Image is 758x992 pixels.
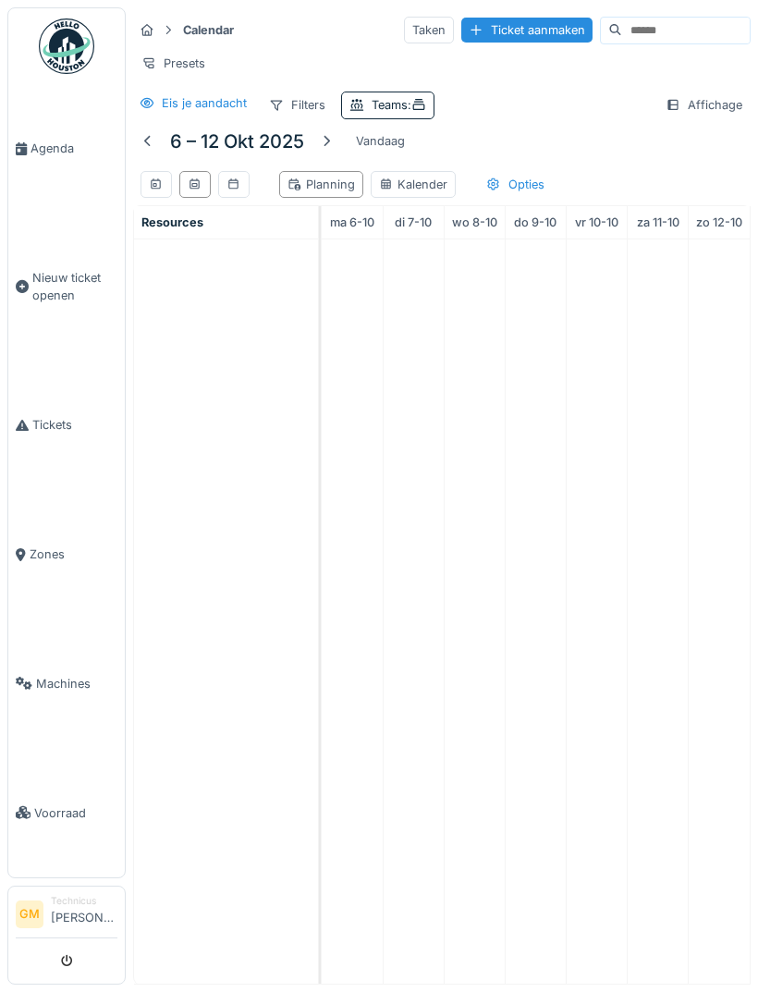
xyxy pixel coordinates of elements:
[632,210,684,235] a: 11 oktober 2025
[16,894,117,938] a: GM Technicus[PERSON_NAME]
[8,748,125,877] a: Voorraad
[372,96,426,114] div: Teams
[348,129,412,153] div: Vandaag
[8,619,125,749] a: Machines
[51,894,117,934] li: [PERSON_NAME]
[30,545,117,563] span: Zones
[36,675,117,692] span: Machines
[8,361,125,490] a: Tickets
[133,50,214,77] div: Presets
[478,171,553,198] div: Opties
[570,210,623,235] a: 10 oktober 2025
[461,18,593,43] div: Ticket aanmaken
[691,210,747,235] a: 12 oktober 2025
[39,18,94,74] img: Badge_color-CXgf-gQk.svg
[447,210,502,235] a: 8 oktober 2025
[404,17,454,43] div: Taken
[379,176,447,193] div: Kalender
[8,84,125,214] a: Agenda
[509,210,561,235] a: 9 oktober 2025
[657,92,751,118] div: Affichage
[141,215,203,229] span: Resources
[176,21,241,39] strong: Calendar
[32,269,117,304] span: Nieuw ticket openen
[31,140,117,157] span: Agenda
[34,804,117,822] span: Voorraad
[325,210,379,235] a: 6 oktober 2025
[261,92,334,118] div: Filters
[408,98,426,112] span: :
[390,210,436,235] a: 7 oktober 2025
[170,130,304,153] h5: 6 – 12 okt 2025
[8,490,125,619] a: Zones
[51,894,117,908] div: Technicus
[287,176,355,193] div: Planning
[162,94,247,112] div: Eis je aandacht
[16,900,43,928] li: GM
[8,214,125,361] a: Nieuw ticket openen
[32,416,117,434] span: Tickets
